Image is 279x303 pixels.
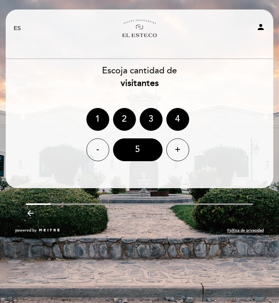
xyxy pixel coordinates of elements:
i: person [256,22,265,32]
div: + [166,138,189,161]
span: powered by [15,228,37,233]
div: 5 [113,138,163,161]
div: 1 [86,108,109,131]
div: - [86,138,109,161]
div: 4 [166,108,189,131]
i: arrow_backward [26,209,35,218]
div: 2 [113,108,136,131]
div: Escoja cantidad de [5,65,274,90]
a: Bodega El Esteco [103,18,175,39]
button: person [256,22,265,34]
a: powered by [15,228,60,233]
b: visitantes [121,78,159,89]
div: 3 [140,108,163,131]
img: MEITRE [38,228,60,232]
a: Política de privacidad [227,228,264,233]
